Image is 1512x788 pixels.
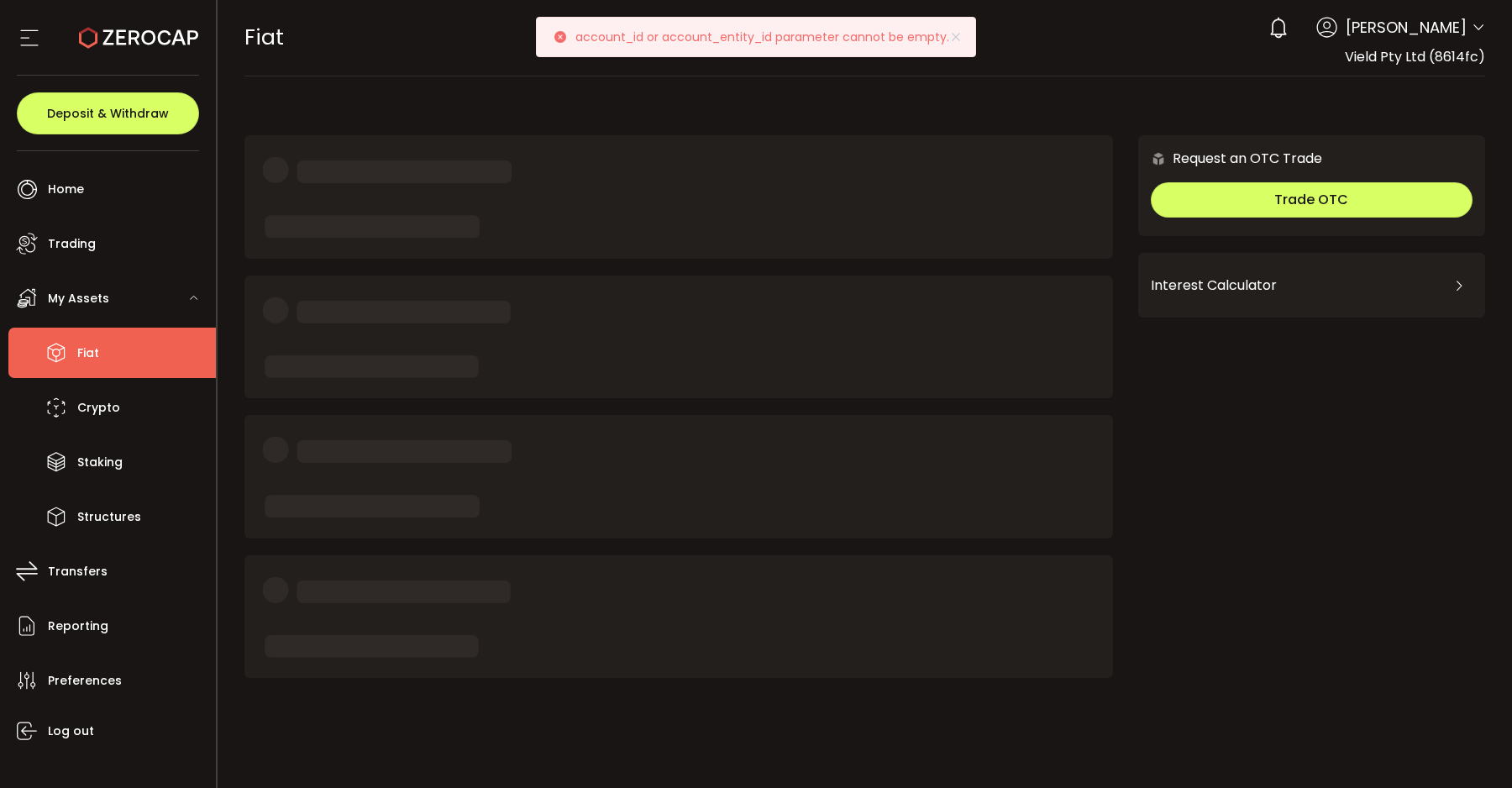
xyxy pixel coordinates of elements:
[77,505,141,529] span: Structures
[17,92,199,134] button: Deposit & Withdraw
[1346,16,1467,39] span: [PERSON_NAME]
[47,108,169,119] span: Deposit & Withdraw
[1151,265,1473,306] div: Interest Calculator
[77,396,120,420] span: Crypto
[1151,182,1473,218] button: Trade OTC
[77,341,99,365] span: Fiat
[244,23,284,52] span: Fiat
[48,614,108,638] span: Reporting
[77,450,123,475] span: Staking
[48,232,96,256] span: Trading
[48,719,94,743] span: Log out
[48,669,122,693] span: Preferences
[1138,148,1322,169] div: Request an OTC Trade
[575,31,963,43] p: account_id or account_entity_id parameter cannot be empty.
[1428,707,1512,788] iframe: Chat Widget
[48,177,84,202] span: Home
[1345,47,1485,66] span: Vield Pty Ltd (8614fc)
[1274,190,1348,209] span: Trade OTC
[1151,151,1166,166] img: 6nGpN7MZ9FLuBP83NiajKbTRY4UzlzQtBKtCrLLspmCkSvCZHBKvY3NxgQaT5JnOQREvtQ257bXeeSTueZfAPizblJ+Fe8JwA...
[48,559,108,584] span: Transfers
[48,286,109,311] span: My Assets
